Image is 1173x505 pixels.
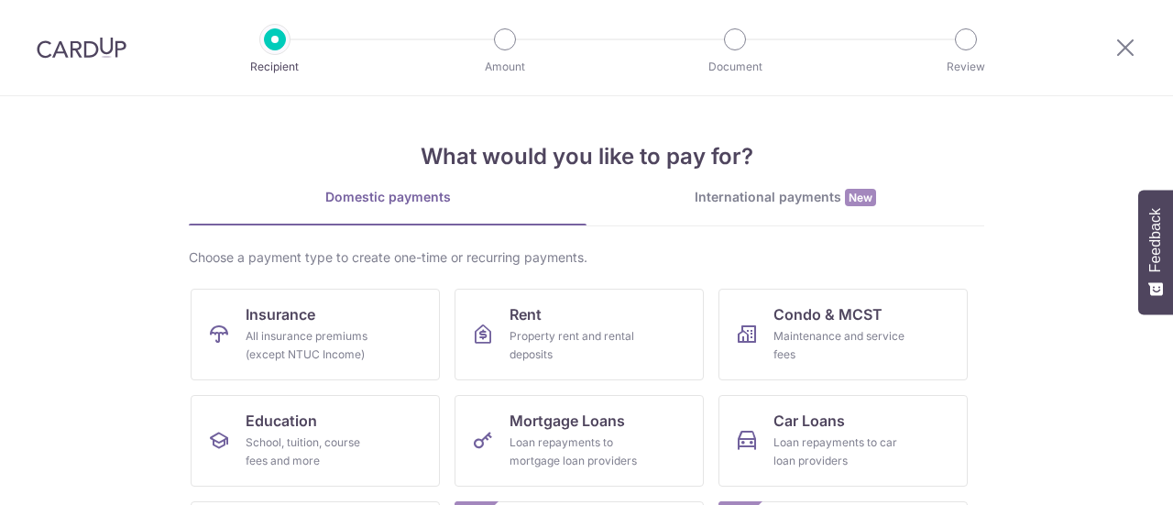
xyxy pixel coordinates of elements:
a: EducationSchool, tuition, course fees and more [191,395,440,487]
span: New [845,189,876,206]
a: InsuranceAll insurance premiums (except NTUC Income) [191,289,440,380]
span: Feedback [1147,208,1164,272]
h4: What would you like to pay for? [189,140,984,173]
img: CardUp [37,37,126,59]
span: Car Loans [773,410,845,432]
div: Property rent and rental deposits [510,327,641,364]
a: Condo & MCSTMaintenance and service fees [718,289,968,380]
a: Mortgage LoansLoan repayments to mortgage loan providers [455,395,704,487]
a: RentProperty rent and rental deposits [455,289,704,380]
p: Recipient [207,58,343,76]
div: International payments [586,188,984,207]
div: Loan repayments to car loan providers [773,434,905,470]
div: School, tuition, course fees and more [246,434,378,470]
div: All insurance premiums (except NTUC Income) [246,327,378,364]
span: Rent [510,303,542,325]
div: Loan repayments to mortgage loan providers [510,434,641,470]
div: Maintenance and service fees [773,327,905,364]
span: Condo & MCST [773,303,882,325]
button: Feedback - Show survey [1138,190,1173,314]
p: Amount [437,58,573,76]
p: Document [667,58,803,76]
a: Car LoansLoan repayments to car loan providers [718,395,968,487]
p: Review [898,58,1034,76]
iframe: Opens a widget where you can find more information [1056,450,1155,496]
div: Choose a payment type to create one-time or recurring payments. [189,248,984,267]
div: Domestic payments [189,188,586,206]
span: Education [246,410,317,432]
span: Insurance [246,303,315,325]
span: Mortgage Loans [510,410,625,432]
